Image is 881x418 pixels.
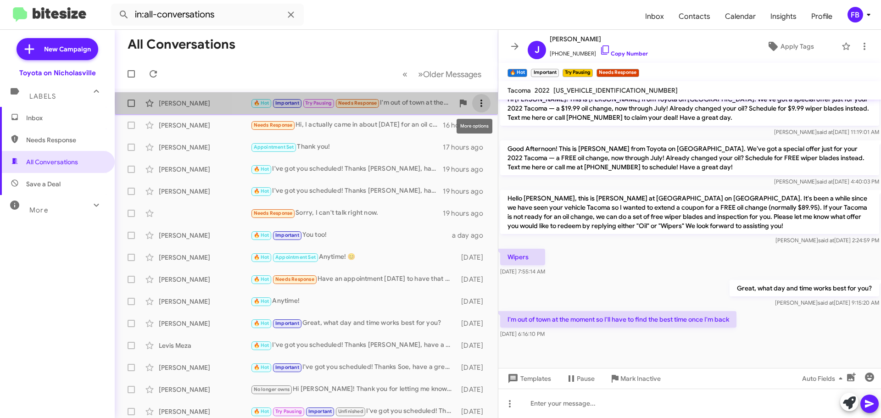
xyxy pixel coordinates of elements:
[44,45,91,54] span: New Campaign
[159,407,251,416] div: [PERSON_NAME]
[251,274,457,284] div: Have an appointment [DATE] to have that part on, and to check the drive train and timing
[457,253,491,262] div: [DATE]
[254,100,269,106] span: 🔥 Hot
[254,122,293,128] span: Needs Response
[251,362,457,373] div: I've got you scheduled! Thanks Soe, have a great day!
[251,318,457,329] div: Great, what day and time works best for you?
[774,128,879,135] span: [PERSON_NAME] [DATE] 11:19:01 AM
[254,232,269,238] span: 🔥 Hot
[802,370,846,387] span: Auto Fields
[620,370,661,387] span: Mark Inactive
[597,69,639,77] small: Needs Response
[305,100,332,106] span: Try Pausing
[718,3,763,30] a: Calendar
[443,143,491,152] div: 17 hours ago
[251,230,452,240] div: You too!
[774,178,879,185] span: [PERSON_NAME] [DATE] 4:40:03 PM
[159,319,251,328] div: [PERSON_NAME]
[775,299,879,306] span: [PERSON_NAME] [DATE] 9:15:20 AM
[159,187,251,196] div: [PERSON_NAME]
[159,121,251,130] div: [PERSON_NAME]
[423,69,481,79] span: Older Messages
[550,45,648,58] span: [PHONE_NUMBER]
[159,275,251,284] div: [PERSON_NAME]
[500,268,545,275] span: [DATE] 7:55:14 AM
[558,370,602,387] button: Pause
[254,298,269,304] span: 🔥 Hot
[159,143,251,152] div: [PERSON_NAME]
[159,231,251,240] div: [PERSON_NAME]
[804,3,840,30] a: Profile
[254,342,269,348] span: 🔥 Hot
[443,187,491,196] div: 19 hours ago
[254,320,269,326] span: 🔥 Hot
[251,120,443,130] div: Hi, I actually came in about [DATE] for an oil change and rotation. Thank you for the offer thoug...
[159,99,251,108] div: [PERSON_NAME]
[159,341,251,350] div: Levis Meza
[128,37,235,52] h1: All Conversations
[818,237,834,244] span: said at
[763,3,804,30] span: Insights
[251,208,443,218] div: Sorry, I can't talk right now.
[275,408,302,414] span: Try Pausing
[397,65,413,84] button: Previous
[457,341,491,350] div: [DATE]
[535,86,550,95] span: 2022
[818,299,834,306] span: said at
[500,91,879,126] p: Hi [PERSON_NAME]! This is [PERSON_NAME] from Toyota on [GEOGRAPHIC_DATA]. We’ve got a special off...
[577,370,595,387] span: Pause
[500,311,736,328] p: I'm out of town at the moment so I'll have to find the best time once I'm back
[26,157,78,167] span: All Conversations
[457,119,492,134] div: More options
[638,3,671,30] a: Inbox
[275,100,299,106] span: Important
[254,144,294,150] span: Appointment Set
[251,296,457,307] div: Anytime!
[531,69,558,77] small: Important
[26,135,104,145] span: Needs Response
[795,370,853,387] button: Auto Fields
[500,249,545,265] p: Wipers
[275,232,299,238] span: Important
[254,386,290,392] span: No longer owns
[457,297,491,306] div: [DATE]
[457,319,491,328] div: [DATE]
[251,384,457,395] div: Hi [PERSON_NAME]! Thank you for letting me know. Have a great day!
[254,276,269,282] span: 🔥 Hot
[452,231,491,240] div: a day ago
[457,363,491,372] div: [DATE]
[251,252,457,262] div: Anytime! 😊
[817,178,833,185] span: said at
[498,370,558,387] button: Templates
[457,385,491,394] div: [DATE]
[159,363,251,372] div: [PERSON_NAME]
[775,237,879,244] span: [PERSON_NAME] [DATE] 2:24:59 PM
[251,186,443,196] div: I've got you scheduled! Thanks [PERSON_NAME], have a great day!
[159,385,251,394] div: [PERSON_NAME]
[111,4,304,26] input: Search
[535,43,540,57] span: J
[413,65,487,84] button: Next
[602,370,668,387] button: Mark Inactive
[29,206,48,214] span: More
[254,408,269,414] span: 🔥 Hot
[251,406,457,417] div: I've got you scheduled! Thanks [PERSON_NAME], have a great day!
[600,50,648,57] a: Copy Number
[507,86,531,95] span: Tacoma
[19,68,96,78] div: Toyota on Nicholasville
[443,121,491,130] div: 16 hours ago
[29,92,56,100] span: Labels
[506,370,551,387] span: Templates
[254,254,269,260] span: 🔥 Hot
[730,280,879,296] p: Great, what day and time works best for you?
[507,69,527,77] small: 🔥 Hot
[338,100,377,106] span: Needs Response
[443,165,491,174] div: 19 hours ago
[402,68,407,80] span: «
[254,188,269,194] span: 🔥 Hot
[159,165,251,174] div: [PERSON_NAME]
[17,38,98,60] a: New Campaign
